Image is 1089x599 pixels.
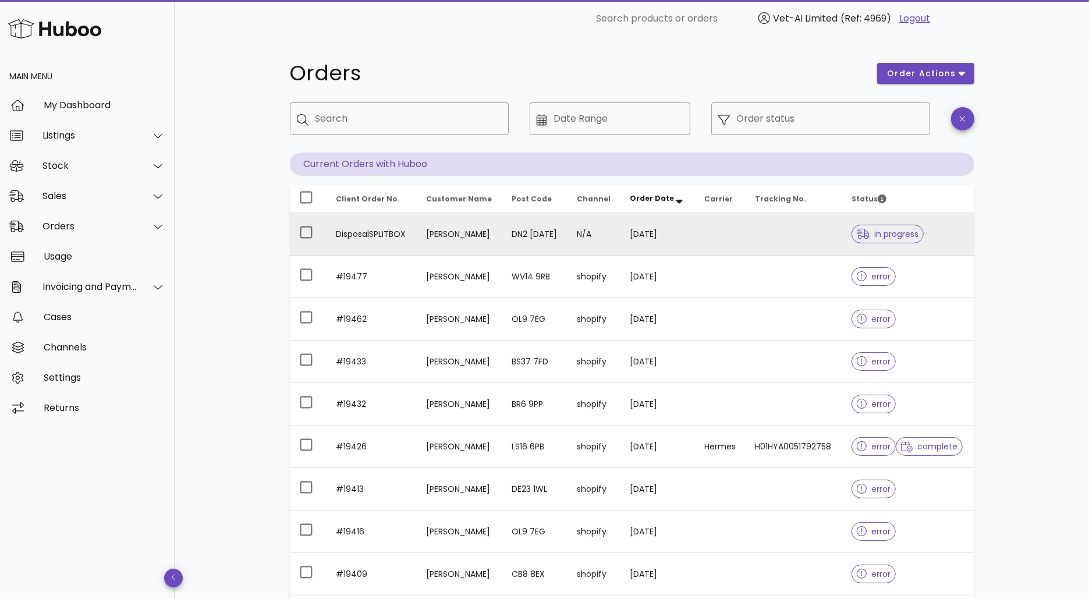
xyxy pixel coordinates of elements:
div: My Dashboard [44,100,165,111]
td: [DATE] [620,213,695,256]
td: shopify [567,341,620,383]
span: error [857,357,891,366]
span: error [857,485,891,493]
span: Order Date [630,193,674,203]
span: error [857,400,891,408]
td: DN2 [DATE] [502,213,567,256]
td: #19432 [327,383,417,426]
div: Cases [44,311,165,322]
td: [PERSON_NAME] [417,298,502,341]
div: Returns [44,402,165,413]
td: N/A [567,213,620,256]
th: Client Order No. [327,185,417,213]
td: DisposalSPLITBOX [327,213,417,256]
p: Current Orders with Huboo [290,153,974,176]
span: Vet-Ai Limited [773,12,838,25]
div: Settings [44,372,165,383]
td: OL9 7EG [502,511,567,553]
td: [DATE] [620,511,695,553]
td: #19477 [327,256,417,298]
td: [PERSON_NAME] [417,553,502,596]
td: BS37 7FD [502,341,567,383]
td: [PERSON_NAME] [417,213,502,256]
td: shopify [567,468,620,511]
td: [PERSON_NAME] [417,511,502,553]
td: [DATE] [620,341,695,383]
th: Carrier [695,185,746,213]
td: shopify [567,511,620,553]
div: Channels [44,342,165,353]
td: [PERSON_NAME] [417,468,502,511]
td: shopify [567,298,620,341]
td: [PERSON_NAME] [417,426,502,468]
div: Sales [42,190,137,201]
span: Channel [577,194,611,204]
td: LS16 6PB [502,426,567,468]
td: [PERSON_NAME] [417,256,502,298]
div: Orders [42,221,137,232]
td: #19426 [327,426,417,468]
td: [DATE] [620,553,695,596]
button: order actions [877,63,974,84]
td: Hermes [695,426,746,468]
div: Usage [44,251,165,262]
span: Carrier [704,194,733,204]
th: Channel [567,185,620,213]
span: Tracking No. [755,194,806,204]
td: shopify [567,383,620,426]
span: complete [901,442,957,451]
span: error [857,315,891,323]
h1: Orders [290,63,864,84]
th: Order Date: Sorted descending. Activate to remove sorting. [620,185,695,213]
a: Logout [899,12,930,26]
span: Client Order No. [336,194,400,204]
td: [PERSON_NAME] [417,341,502,383]
th: Post Code [502,185,567,213]
td: [DATE] [620,383,695,426]
span: error [857,527,891,536]
td: #19409 [327,553,417,596]
span: error [857,570,891,578]
span: Status [852,194,886,204]
td: DE23 1WL [502,468,567,511]
td: #19416 [327,511,417,553]
img: Huboo Logo [8,16,101,41]
span: error [857,442,891,451]
td: H01HYA0051792758 [746,426,842,468]
span: Customer Name [426,194,492,204]
td: BR6 9PP [502,383,567,426]
th: Tracking No. [746,185,842,213]
span: Post Code [512,194,552,204]
span: (Ref: 4969) [840,12,891,25]
div: Listings [42,130,137,141]
td: [DATE] [620,256,695,298]
td: OL9 7EG [502,298,567,341]
div: Stock [42,160,137,171]
td: [DATE] [620,468,695,511]
td: [DATE] [620,426,695,468]
td: #19462 [327,298,417,341]
td: [DATE] [620,298,695,341]
span: in progress [857,230,918,238]
td: WV14 9RB [502,256,567,298]
th: Customer Name [417,185,502,213]
td: shopify [567,256,620,298]
td: #19433 [327,341,417,383]
td: shopify [567,426,620,468]
td: CB8 8EX [502,553,567,596]
th: Status [842,185,974,213]
div: Invoicing and Payments [42,281,137,292]
span: error [857,272,891,281]
span: order actions [886,68,956,80]
td: [PERSON_NAME] [417,383,502,426]
td: shopify [567,553,620,596]
td: #19413 [327,468,417,511]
